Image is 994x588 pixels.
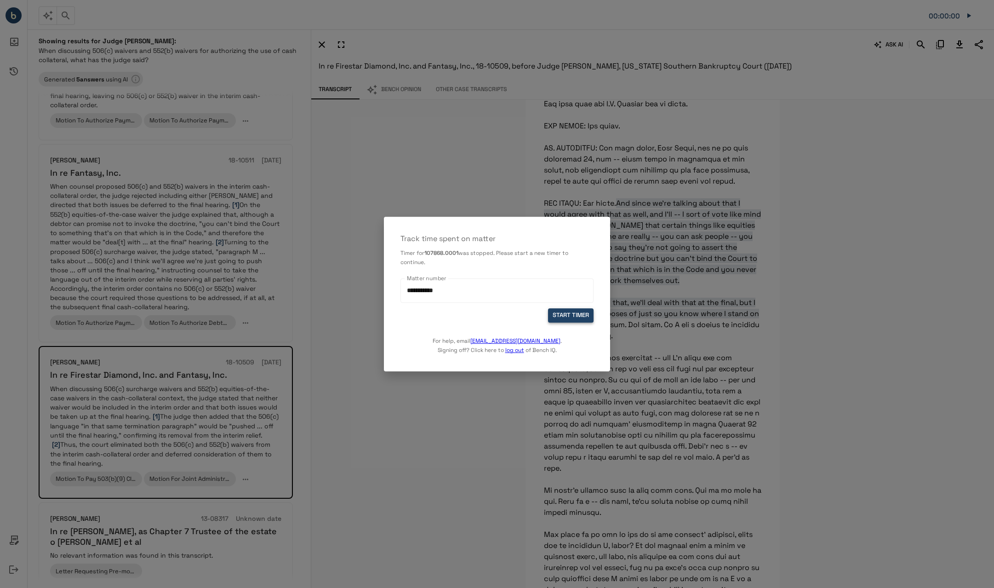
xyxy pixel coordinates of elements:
[505,346,524,354] a: log out
[548,308,594,323] button: START TIMER
[400,249,424,257] span: Timer for
[407,274,446,282] label: Matter number
[400,233,594,244] p: Track time spent on matter
[400,249,568,266] span: was stopped. Please start a new timer to continue.
[433,323,562,355] p: For help, email . Signing off? Click here to of Bench IQ.
[424,249,458,257] b: 107868.0001
[470,337,560,345] a: [EMAIL_ADDRESS][DOMAIN_NAME]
